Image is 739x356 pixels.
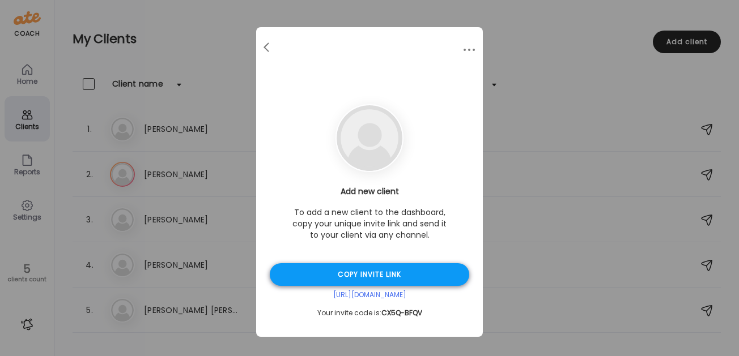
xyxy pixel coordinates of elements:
[270,308,469,318] div: Your invite code is:
[270,186,469,198] h3: Add new client
[337,105,402,171] img: bg-avatar-default.svg
[381,308,422,318] span: CX5Q-BFQV
[270,263,469,286] div: Copy invite link
[270,290,469,299] div: [URL][DOMAIN_NAME]
[290,207,449,241] p: To add a new client to the dashboard, copy your unique invite link and send it to your client via...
